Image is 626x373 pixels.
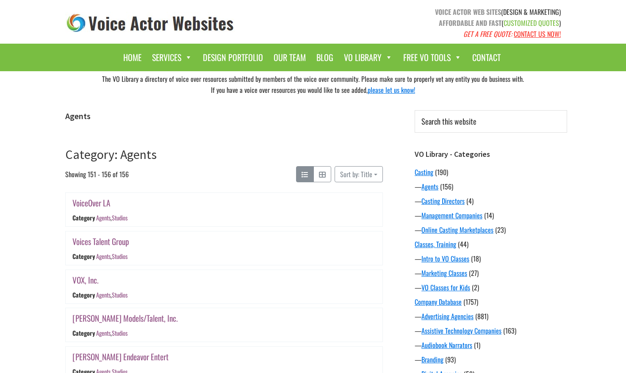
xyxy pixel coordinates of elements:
[439,18,501,28] strong: AFFORDABLE AND FAST
[96,328,127,337] div: ,
[72,235,129,248] a: Voices Talent Group
[474,340,480,350] span: (1)
[96,290,111,299] a: Agents
[340,48,397,67] a: VO Library
[458,239,468,249] span: (44)
[415,282,567,292] div: —
[421,210,482,220] a: Management Companies
[472,282,479,292] span: (2)
[415,239,456,249] a: Classes, Training
[72,252,95,261] div: Category
[415,210,567,220] div: —
[504,18,559,28] span: CUSTOMIZED QUOTES
[421,326,501,336] a: Assistive Technology Companies
[96,252,127,261] div: ,
[421,196,465,206] a: Casting Directors
[495,225,506,235] span: (23)
[312,48,338,67] a: Blog
[435,167,448,177] span: (190)
[463,29,512,39] em: GET A FREE QUOTE:
[72,274,99,286] a: VOX, Inc.
[319,6,561,39] p: (DESIGN & MARKETING) ( )
[112,214,127,223] a: Studios
[96,214,111,223] a: Agents
[415,253,567,264] div: —
[199,48,267,67] a: Design Portfolio
[466,196,474,206] span: (4)
[468,48,505,67] a: Contact
[119,48,146,67] a: Home
[415,225,567,235] div: —
[96,252,111,261] a: Agents
[435,7,501,17] strong: VOICE ACTOR WEB SITES
[415,110,567,133] input: Search this website
[415,354,567,365] div: —
[65,111,383,121] h1: Agents
[368,85,415,95] a: please let us know!
[440,181,453,192] span: (156)
[96,214,127,223] div: ,
[475,311,488,321] span: (881)
[65,146,157,162] a: Category: Agents
[445,354,456,365] span: (93)
[415,167,433,177] a: Casting
[72,290,95,299] div: Category
[112,252,127,261] a: Studios
[399,48,466,67] a: Free VO Tools
[72,351,169,363] a: [PERSON_NAME] Endeavor Entert
[415,340,567,350] div: —
[415,181,567,192] div: —
[421,253,469,264] a: Intro to VO Classes
[415,297,462,307] a: Company Database
[112,290,127,299] a: Studios
[415,326,567,336] div: —
[269,48,310,67] a: Our Team
[484,210,494,220] span: (14)
[72,197,110,209] a: VoiceOver LA
[471,253,481,264] span: (18)
[415,311,567,321] div: —
[463,297,478,307] span: (1757)
[415,268,567,278] div: —
[65,12,235,34] img: voice_actor_websites_logo
[421,268,467,278] a: Marketing Classes
[421,340,472,350] a: Audiobook Narrators
[421,354,443,365] a: Branding
[421,225,493,235] a: Online Casting Marketplaces
[415,196,567,206] div: —
[96,290,127,299] div: ,
[421,282,470,292] a: VO Classes for Kids
[112,328,127,337] a: Studios
[415,150,567,159] h3: VO Library - Categories
[503,326,516,336] span: (163)
[148,48,197,67] a: Services
[72,312,178,324] a: [PERSON_NAME] Models/Talent, Inc.
[335,166,383,182] button: Sort by: Title
[514,29,561,39] a: CONTACT US NOW!
[59,71,567,97] div: The VO Library a directory of voice over resources submitted by members of the voice over communi...
[72,214,95,223] div: Category
[72,328,95,337] div: Category
[421,181,438,192] a: Agents
[469,268,479,278] span: (27)
[96,328,111,337] a: Agents
[421,311,474,321] a: Advertising Agencies
[65,166,129,182] span: Showing 151 - 156 of 156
